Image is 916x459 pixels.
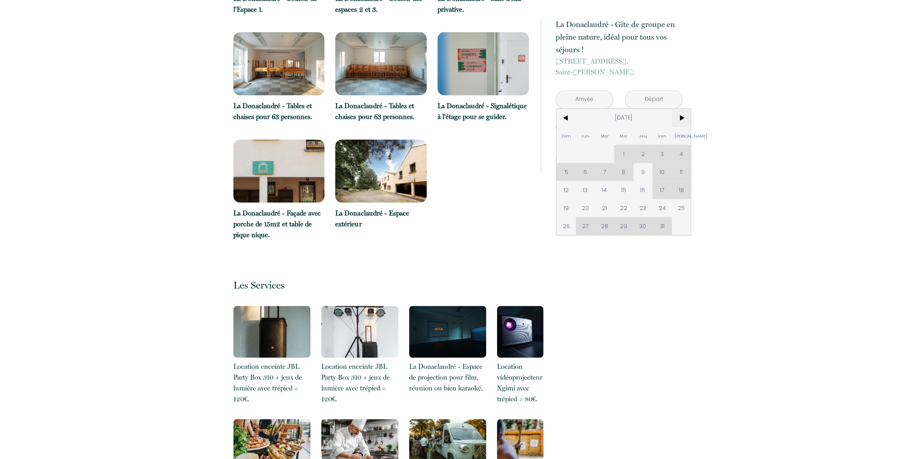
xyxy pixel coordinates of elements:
[672,199,691,217] span: 25
[233,208,325,240] p: La Donaclaudré - Façade avec porche de 15m2 et table de pique nique.
[321,306,398,358] img: 17392853533931.jpg
[556,91,613,108] input: Arrivée
[614,199,633,217] span: 22
[556,217,576,235] span: 26
[556,127,576,145] span: Dim
[625,91,682,108] input: Départ
[614,127,633,145] span: Mer
[556,109,576,127] span: <
[595,127,614,145] span: Mar
[335,32,427,95] img: 17392851820626.jpg
[576,181,595,199] span: 13
[321,361,398,404] p: Location enceinte JBL Party Box 310 + jeux de lumière avec trépied = 120€.
[556,181,576,199] span: 12
[409,306,486,358] img: 17380009292195.jpg
[233,101,325,122] p: La Donaclaudré - Tables et chaises pour 63 personnes.
[576,199,595,217] span: 20
[437,32,529,95] img: 173928488027.jpg
[614,181,633,199] span: 15
[233,139,325,202] img: 17392848627819.jpg
[576,127,595,145] span: Lun
[633,181,653,199] span: 16
[633,127,653,145] span: Jeu
[652,127,672,145] span: Ven
[633,199,653,217] span: 23
[556,56,683,78] p: Saint-[PERSON_NAME]
[497,361,543,404] p: Location vidéoprojecteur Xgimi avec trépied = 80€.
[233,361,310,404] p: Location enceinte JBL Party Box 310 + jeux de lumière avec trépied = 120€.
[335,101,427,122] p: La Donaclaudré - Tables et chaises pour 63 personnes.
[233,306,310,358] img: 17380009197854.jpg
[595,199,614,217] span: 21
[335,208,427,229] p: La Donaclaudré - Espace extérieur
[497,306,543,358] img: 17380009313178.jpg
[556,199,576,217] span: 19
[672,127,691,145] span: [PERSON_NAME]
[652,199,672,217] span: 24
[672,109,691,127] span: >
[233,32,325,95] img: 17392851798163.jpg
[595,181,614,199] span: 14
[556,147,683,171] button: Contacter
[556,56,683,67] span: [STREET_ADDRESS],
[437,101,529,122] p: La Donaclaudré - Signalétique à l'étage pour se guider.
[576,109,672,127] span: [DATE]
[233,279,529,291] p: Les Services
[409,361,486,394] p: La Donaclaudré - Espace de projection pour film, réunion ou bien karaoké.
[633,163,653,181] span: 9
[335,139,427,202] img: 1739284783144.jpg
[556,18,683,56] p: La Donaclaudré - Gîte de groupe en pleine nature, idéal pour tous vos séjours !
